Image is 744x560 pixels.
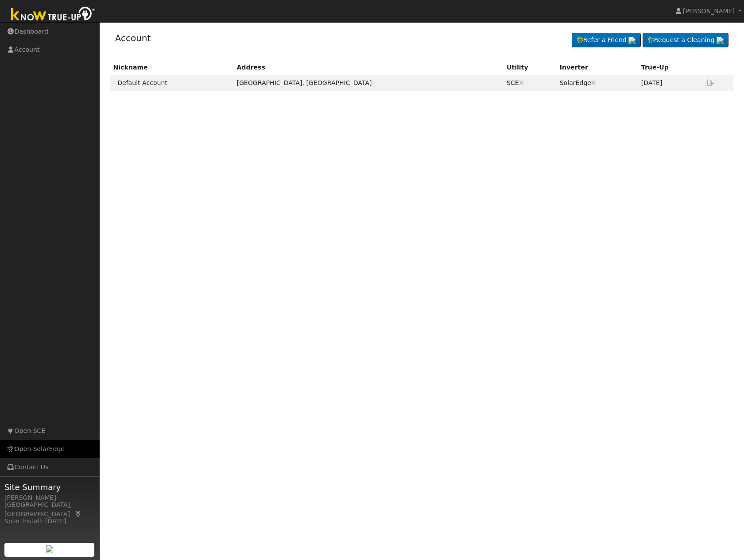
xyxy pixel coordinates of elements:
img: retrieve [46,545,53,552]
td: SCE [504,75,557,91]
div: [GEOGRAPHIC_DATA], [GEOGRAPHIC_DATA] [4,500,95,519]
a: Disconnect [591,79,596,86]
div: Address [236,63,500,72]
td: SolarEdge [557,75,638,91]
img: Know True-Up [7,5,100,25]
a: Map [74,510,82,518]
div: True-Up [641,63,699,72]
img: retrieve [717,37,724,44]
a: Export Interval Data [705,79,716,86]
a: Disconnect [519,79,524,86]
td: - Default Account - [110,75,234,91]
div: Solar Install: [DATE] [4,517,95,526]
a: Refer a Friend [572,33,641,48]
img: retrieve [628,37,635,44]
a: Account [115,33,151,43]
div: Inverter [560,63,635,72]
a: Request a Cleaning [643,33,728,48]
div: Nickname [113,63,231,72]
div: Utility [507,63,554,72]
span: [PERSON_NAME] [683,8,735,15]
span: Site Summary [4,481,95,493]
td: [DATE] [638,75,702,91]
div: [PERSON_NAME] [4,493,95,502]
td: [GEOGRAPHIC_DATA], [GEOGRAPHIC_DATA] [233,75,504,91]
